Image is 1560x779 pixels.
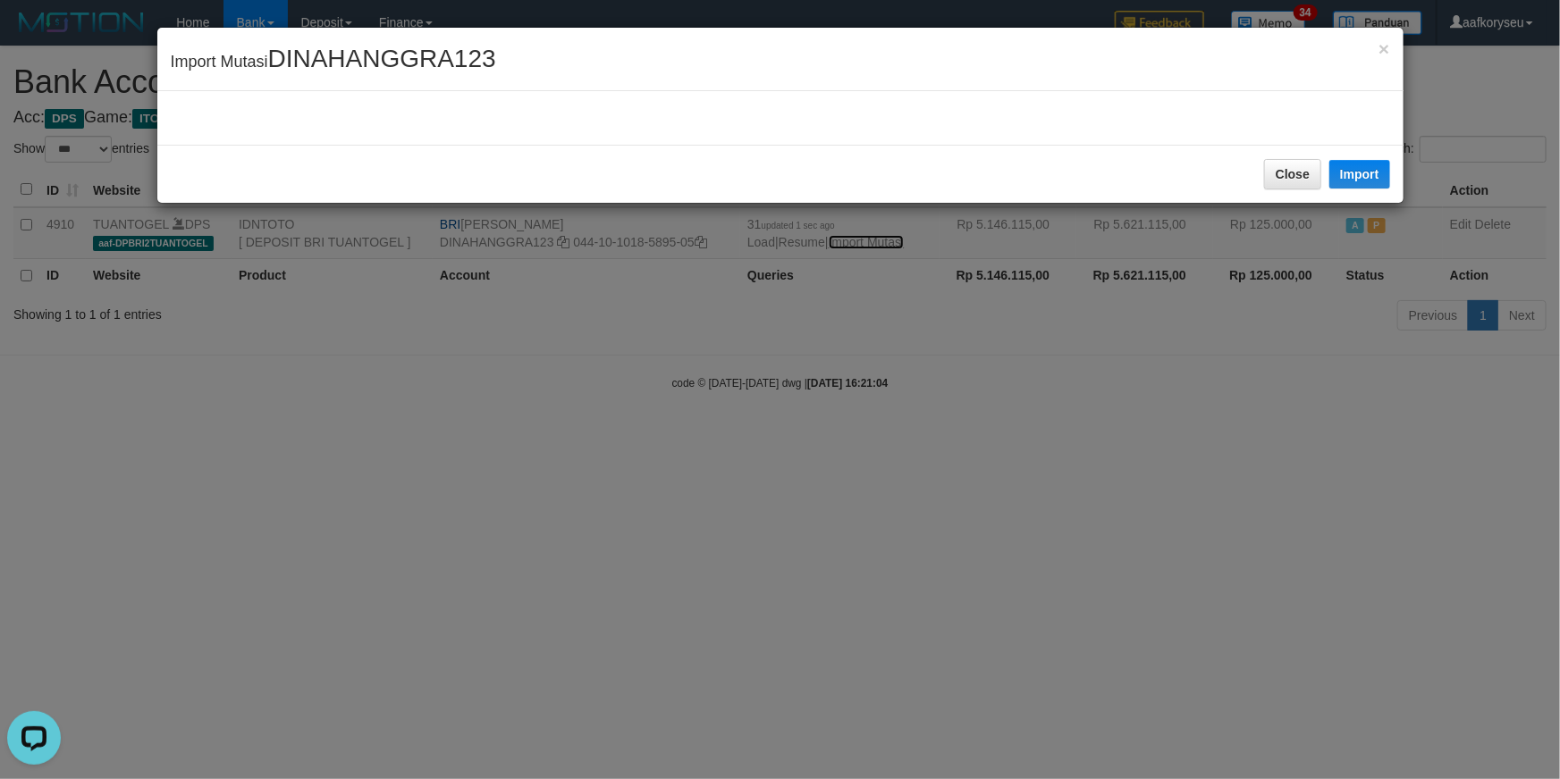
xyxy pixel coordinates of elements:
[268,45,496,72] span: DINAHANGGRA123
[1379,39,1389,58] button: Close
[7,7,61,61] button: Open LiveChat chat widget
[1379,38,1389,59] span: ×
[1264,159,1321,189] button: Close
[171,53,496,71] span: Import Mutasi
[1329,160,1390,188] button: Import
